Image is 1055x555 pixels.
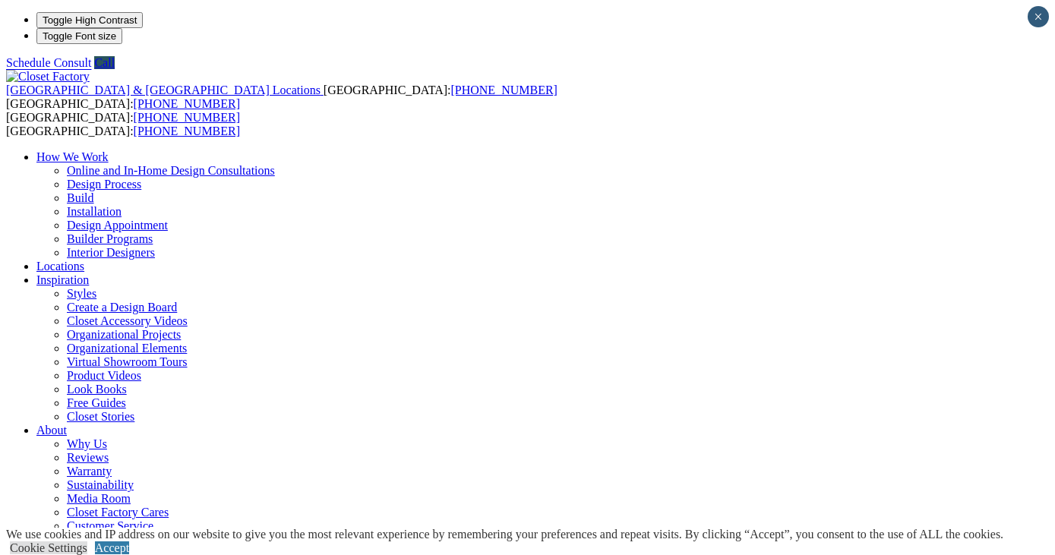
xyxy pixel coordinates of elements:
a: [GEOGRAPHIC_DATA] & [GEOGRAPHIC_DATA] Locations [6,84,324,96]
a: Closet Accessory Videos [67,314,188,327]
a: Virtual Showroom Tours [67,355,188,368]
button: Toggle Font size [36,28,122,44]
a: Organizational Elements [67,342,187,355]
a: [PHONE_NUMBER] [450,84,557,96]
a: Design Appointment [67,219,168,232]
a: Interior Designers [67,246,155,259]
div: We use cookies and IP address on our website to give you the most relevant experience by remember... [6,528,1003,541]
a: Customer Service [67,519,153,532]
a: Sustainability [67,478,134,491]
a: Build [67,191,94,204]
a: Warranty [67,465,112,478]
a: Call [94,56,115,69]
img: Closet Factory [6,70,90,84]
a: Cookie Settings [10,541,87,554]
a: Builder Programs [67,232,153,245]
a: [PHONE_NUMBER] [134,111,240,124]
a: Installation [67,205,122,218]
a: Why Us [67,437,107,450]
span: Toggle High Contrast [43,14,137,26]
a: Organizational Projects [67,328,181,341]
a: Schedule Consult [6,56,91,69]
a: Closet Stories [67,410,134,423]
a: About [36,424,67,437]
a: Locations [36,260,84,273]
a: Create a Design Board [67,301,177,314]
a: Closet Factory Cares [67,506,169,519]
button: Toggle High Contrast [36,12,143,28]
span: [GEOGRAPHIC_DATA] & [GEOGRAPHIC_DATA] Locations [6,84,321,96]
span: Toggle Font size [43,30,116,42]
a: Product Videos [67,369,141,382]
span: [GEOGRAPHIC_DATA]: [GEOGRAPHIC_DATA]: [6,111,240,137]
a: Look Books [67,383,127,396]
a: Styles [67,287,96,300]
a: Media Room [67,492,131,505]
a: Inspiration [36,273,89,286]
a: How We Work [36,150,109,163]
a: Reviews [67,451,109,464]
a: Online and In-Home Design Consultations [67,164,275,177]
a: Design Process [67,178,141,191]
button: Close [1028,6,1049,27]
a: [PHONE_NUMBER] [134,125,240,137]
span: [GEOGRAPHIC_DATA]: [GEOGRAPHIC_DATA]: [6,84,558,110]
a: Free Guides [67,396,126,409]
a: Accept [95,541,129,554]
a: [PHONE_NUMBER] [134,97,240,110]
